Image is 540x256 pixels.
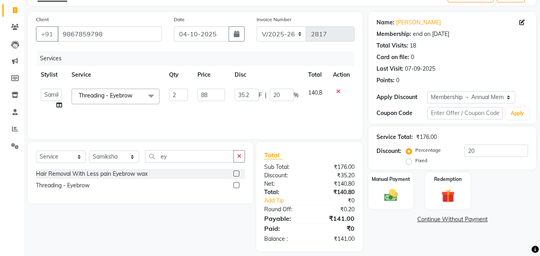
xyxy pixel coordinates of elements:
label: Date [174,16,185,23]
span: Threading - Eyebrow [79,92,132,99]
img: _cash.svg [380,188,402,203]
div: 0 [396,76,399,85]
div: ₹0.20 [309,205,361,214]
div: ₹176.00 [416,133,437,141]
div: Round Off: [258,205,309,214]
label: Invoice Number [257,16,291,23]
th: Action [328,66,355,84]
div: Membership: [377,30,411,38]
th: Service [67,66,164,84]
div: Paid: [258,224,309,233]
input: Search or Scan [145,150,234,163]
div: Net: [258,180,309,188]
th: Stylist [36,66,67,84]
div: Points: [377,76,395,85]
span: % [294,91,299,99]
a: Continue Without Payment [370,215,534,224]
div: ₹140.80 [309,188,361,196]
label: Client [36,16,49,23]
th: Total [303,66,328,84]
div: Coupon Code [377,109,427,117]
span: | [265,91,267,99]
div: 0 [411,53,414,62]
a: Add Tip [258,196,318,205]
th: Qty [164,66,193,84]
div: ₹140.80 [309,180,361,188]
span: Total [264,151,283,159]
span: F [259,91,262,99]
div: ₹0 [309,224,361,233]
div: Services [37,51,361,66]
div: Payable: [258,214,309,223]
div: ₹35.20 [309,171,361,180]
th: Price [193,66,230,84]
div: ₹176.00 [309,163,361,171]
a: [PERSON_NAME] [396,18,441,27]
div: ₹141.00 [309,214,361,223]
div: 07-09-2025 [405,65,435,73]
div: Card on file: [377,53,409,62]
button: +91 [36,26,58,42]
div: Threading - Eyebrow [36,181,90,190]
div: end on [DATE] [413,30,449,38]
th: Disc [230,66,303,84]
div: Total: [258,188,309,196]
img: _gift.svg [437,188,459,204]
a: x [132,92,136,99]
div: Discount: [258,171,309,180]
div: Balance : [258,235,309,243]
label: Fixed [415,157,427,164]
label: Manual Payment [372,176,410,183]
span: 140.8 [308,89,322,96]
label: Percentage [415,147,441,154]
div: Total Visits: [377,42,408,50]
div: ₹141.00 [309,235,361,243]
label: Redemption [434,176,462,183]
div: Sub Total: [258,163,309,171]
input: Enter Offer / Coupon Code [427,107,503,119]
div: ₹0 [318,196,361,205]
div: Last Visit: [377,65,403,73]
div: Apply Discount [377,93,427,101]
div: Name: [377,18,395,27]
input: Search by Name/Mobile/Email/Code [58,26,162,42]
button: Apply [506,107,529,119]
div: 18 [410,42,416,50]
div: Hair Removal With Less pain Eyebrow wax [36,170,147,178]
div: Discount: [377,147,401,155]
div: Service Total: [377,133,413,141]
